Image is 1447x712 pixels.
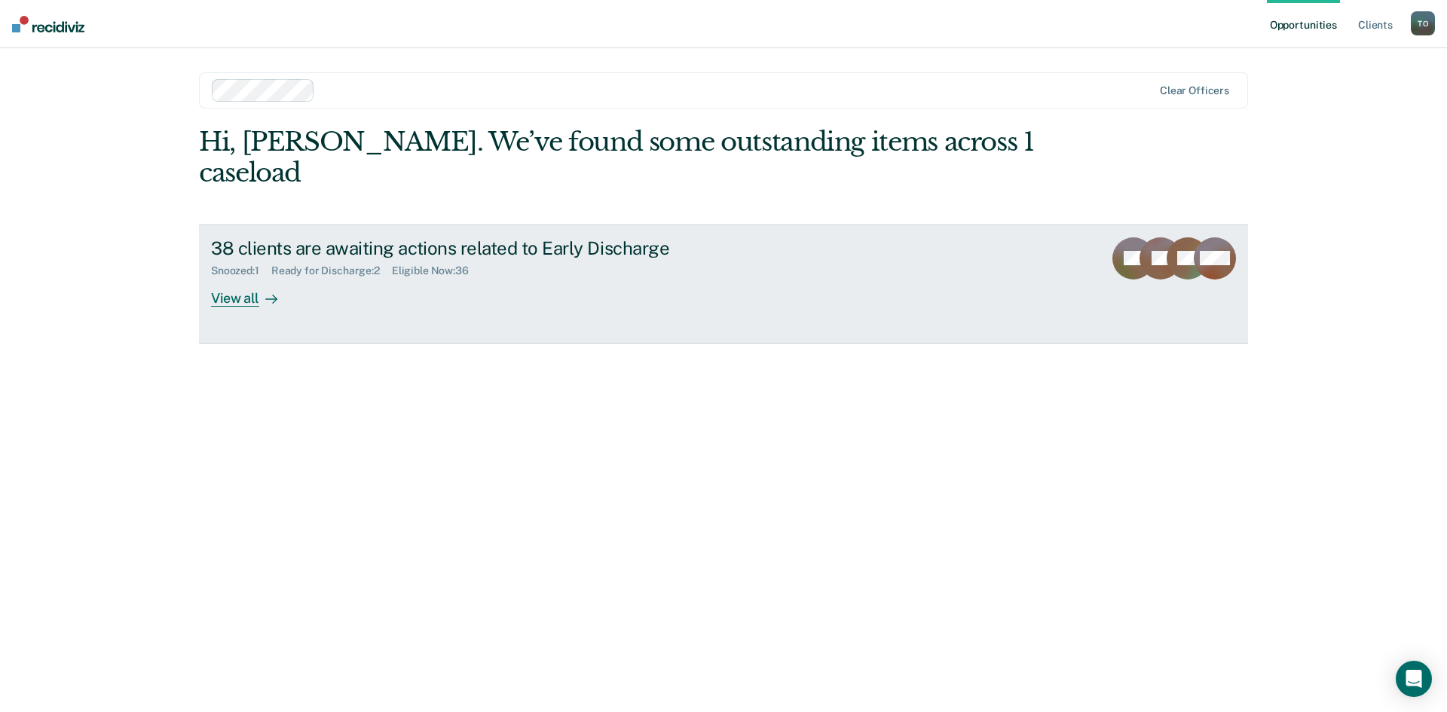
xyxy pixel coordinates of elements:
a: 38 clients are awaiting actions related to Early DischargeSnoozed:1Ready for Discharge:2Eligible ... [199,225,1248,344]
div: T O [1411,11,1435,35]
div: Snoozed : 1 [211,264,271,277]
div: Clear officers [1160,84,1229,97]
img: Recidiviz [12,16,84,32]
div: 38 clients are awaiting actions related to Early Discharge [211,237,740,259]
div: Hi, [PERSON_NAME]. We’ve found some outstanding items across 1 caseload [199,127,1039,188]
button: TO [1411,11,1435,35]
div: View all [211,277,295,307]
div: Open Intercom Messenger [1396,661,1432,697]
div: Ready for Discharge : 2 [271,264,392,277]
div: Eligible Now : 36 [392,264,481,277]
